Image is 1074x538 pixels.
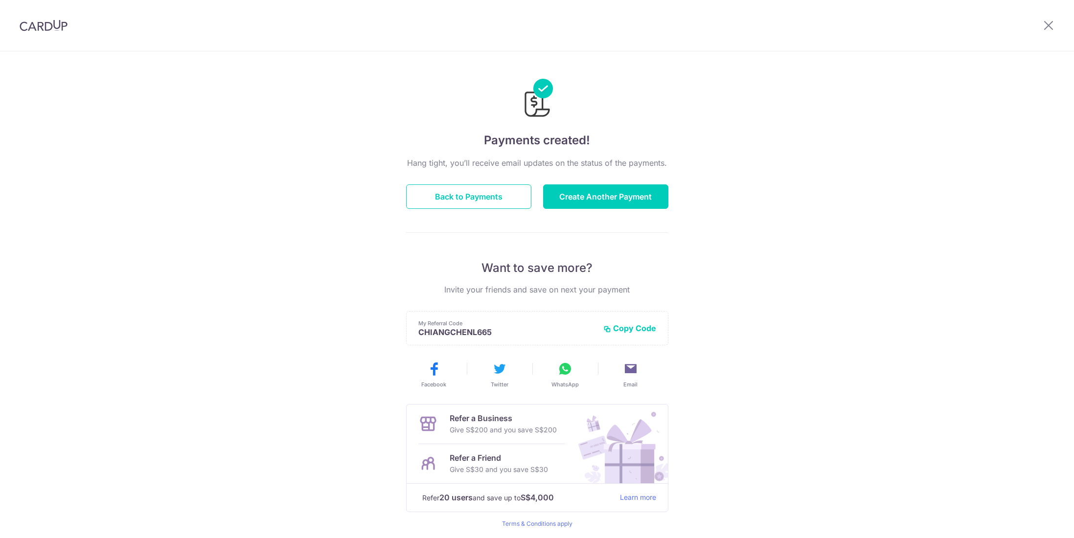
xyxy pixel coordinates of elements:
span: Twitter [491,381,508,388]
p: Invite your friends and save on next your payment [406,284,668,295]
button: Create Another Payment [543,184,668,209]
button: WhatsApp [536,361,594,388]
h4: Payments created! [406,132,668,149]
p: My Referral Code [418,319,595,327]
img: CardUp [20,20,68,31]
span: Facebook [421,381,446,388]
p: Refer a Friend [450,452,548,464]
span: WhatsApp [551,381,579,388]
img: Payments [522,79,553,120]
iframe: Opens a widget where you can find more information [1011,509,1064,533]
p: CHIANGCHENL665 [418,327,595,337]
a: Learn more [620,492,656,504]
button: Email [602,361,660,388]
p: Hang tight, you’ll receive email updates on the status of the payments. [406,157,668,169]
p: Refer and save up to [422,492,612,504]
a: Terms & Conditions apply [502,520,572,527]
p: Give S$30 and you save S$30 [450,464,548,475]
span: Email [623,381,638,388]
img: Refer [569,404,668,483]
strong: S$4,000 [521,492,554,503]
p: Refer a Business [450,412,557,424]
button: Back to Payments [406,184,531,209]
p: Give S$200 and you save S$200 [450,424,557,436]
p: Want to save more? [406,260,668,276]
button: Facebook [405,361,463,388]
button: Copy Code [603,323,656,333]
button: Twitter [471,361,528,388]
strong: 20 users [439,492,473,503]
